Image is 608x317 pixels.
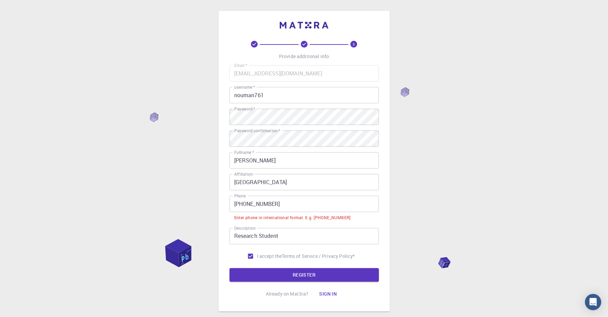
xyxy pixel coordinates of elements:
label: Description [234,225,256,231]
label: Phone [234,193,246,199]
p: Provide additional info [279,53,329,60]
label: Email [234,63,247,68]
p: Terms of Service / Privacy Policy * [282,253,355,260]
a: Terms of Service / Privacy Policy* [282,253,355,260]
label: Fullname [234,149,254,155]
label: Affiliation [234,171,253,177]
button: Sign in [314,287,342,301]
span: I accept the [257,253,282,260]
button: REGISTER [229,268,379,282]
label: Password [234,106,255,112]
text: 3 [353,42,355,47]
p: Already on Mat3ra? [266,290,309,297]
div: Enter phone in international format. E.g. [PHONE_NUMBER] [234,214,351,221]
label: username [234,84,255,90]
div: Open Intercom Messenger [585,294,601,310]
label: Password confirmation [234,128,280,134]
